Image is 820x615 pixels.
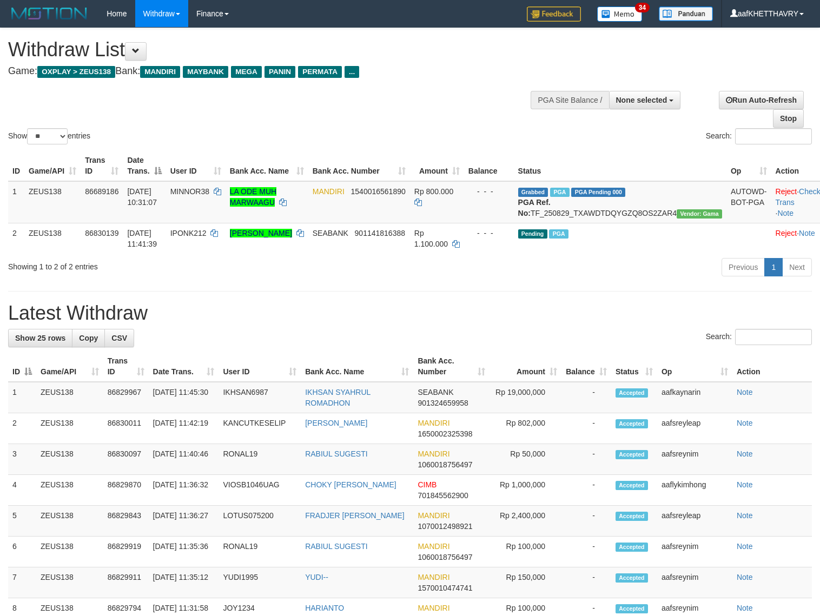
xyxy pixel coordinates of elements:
td: 4 [8,475,36,506]
b: PGA Ref. No: [518,198,551,217]
select: Showentries [27,128,68,144]
span: [DATE] 11:41:39 [127,229,157,248]
th: Amount: activate to sort column ascending [490,351,561,382]
td: 86830097 [103,444,149,475]
span: Accepted [616,573,648,583]
th: ID: activate to sort column descending [8,351,36,382]
td: [DATE] 11:42:19 [149,413,219,444]
td: aafsreyleap [657,413,732,444]
a: Note [737,604,753,612]
td: - [561,382,611,413]
th: Date Trans.: activate to sort column ascending [149,351,219,382]
img: panduan.png [659,6,713,21]
td: ZEUS138 [24,181,81,223]
td: 7 [8,567,36,598]
td: - [561,506,611,537]
span: IPONK212 [170,229,207,237]
span: Grabbed [518,188,548,197]
img: MOTION_logo.png [8,5,90,22]
th: Status: activate to sort column ascending [611,351,657,382]
th: Bank Acc. Name: activate to sort column ascending [301,351,413,382]
span: CSV [111,334,127,342]
div: - - - [468,186,510,197]
span: None selected [616,96,667,104]
h4: Game: Bank: [8,66,536,77]
span: Copy 701845562900 to clipboard [418,491,468,500]
span: Rp 800.000 [414,187,453,196]
th: Trans ID: activate to sort column ascending [81,150,123,181]
td: - [561,537,611,567]
a: 1 [764,258,783,276]
td: 3 [8,444,36,475]
span: Accepted [616,543,648,552]
th: Trans ID: activate to sort column ascending [103,351,149,382]
th: Action [732,351,812,382]
span: 86689186 [85,187,118,196]
span: Copy 1070012498921 to clipboard [418,522,472,531]
a: LA ODE MUH MARWAAGU [230,187,276,207]
td: 86829919 [103,537,149,567]
td: RONAL19 [219,444,301,475]
a: Note [737,480,753,489]
td: Rp 802,000 [490,413,561,444]
td: - [561,444,611,475]
span: Copy 1650002325398 to clipboard [418,429,472,438]
a: Note [737,511,753,520]
th: ID [8,150,24,181]
th: Game/API: activate to sort column ascending [24,150,81,181]
td: 5 [8,506,36,537]
td: 86829870 [103,475,149,506]
span: Accepted [616,388,648,398]
td: Rp 1,000,000 [490,475,561,506]
th: Amount: activate to sort column ascending [410,150,464,181]
td: Rp 50,000 [490,444,561,475]
a: Reject [776,187,797,196]
td: [DATE] 11:36:27 [149,506,219,537]
a: Run Auto-Refresh [719,91,804,109]
td: - [561,413,611,444]
a: Note [799,229,815,237]
td: RONAL19 [219,537,301,567]
td: [DATE] 11:36:32 [149,475,219,506]
a: Stop [773,109,804,128]
td: [DATE] 11:35:12 [149,567,219,598]
td: ZEUS138 [36,382,103,413]
th: Bank Acc. Number: activate to sort column ascending [308,150,410,181]
span: MEGA [231,66,262,78]
span: Copy 901141816388 to clipboard [355,229,405,237]
span: Pending [518,229,547,239]
td: KANCUTKESELIP [219,413,301,444]
td: ZEUS138 [36,537,103,567]
td: AUTOWD-BOT-PGA [726,181,771,223]
th: User ID: activate to sort column ascending [219,351,301,382]
img: Button%20Memo.svg [597,6,643,22]
td: [DATE] 11:45:30 [149,382,219,413]
td: ZEUS138 [24,223,81,254]
th: Game/API: activate to sort column ascending [36,351,103,382]
span: 86830139 [85,229,118,237]
span: SEABANK [313,229,348,237]
th: Op: activate to sort column ascending [657,351,732,382]
a: Note [737,542,753,551]
td: Rp 19,000,000 [490,382,561,413]
span: 34 [635,3,650,12]
td: ZEUS138 [36,567,103,598]
td: 2 [8,223,24,254]
span: Rp 1.100.000 [414,229,448,248]
span: Copy 1570010474741 to clipboard [418,584,472,592]
td: ZEUS138 [36,413,103,444]
span: Show 25 rows [15,334,65,342]
td: [DATE] 11:35:36 [149,537,219,567]
td: LOTUS075200 [219,506,301,537]
span: MANDIRI [418,449,449,458]
a: RABIUL SUGESTI [305,542,367,551]
a: Show 25 rows [8,329,72,347]
td: TF_250829_TXAWDTDQYGZQ8OS2ZAR4 [514,181,726,223]
td: aafkaynarin [657,382,732,413]
span: Marked by aafkaynarin [550,188,569,197]
a: CHOKY [PERSON_NAME] [305,480,396,489]
span: MANDIRI [418,511,449,520]
td: 2 [8,413,36,444]
h1: Withdraw List [8,39,536,61]
a: Previous [722,258,765,276]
